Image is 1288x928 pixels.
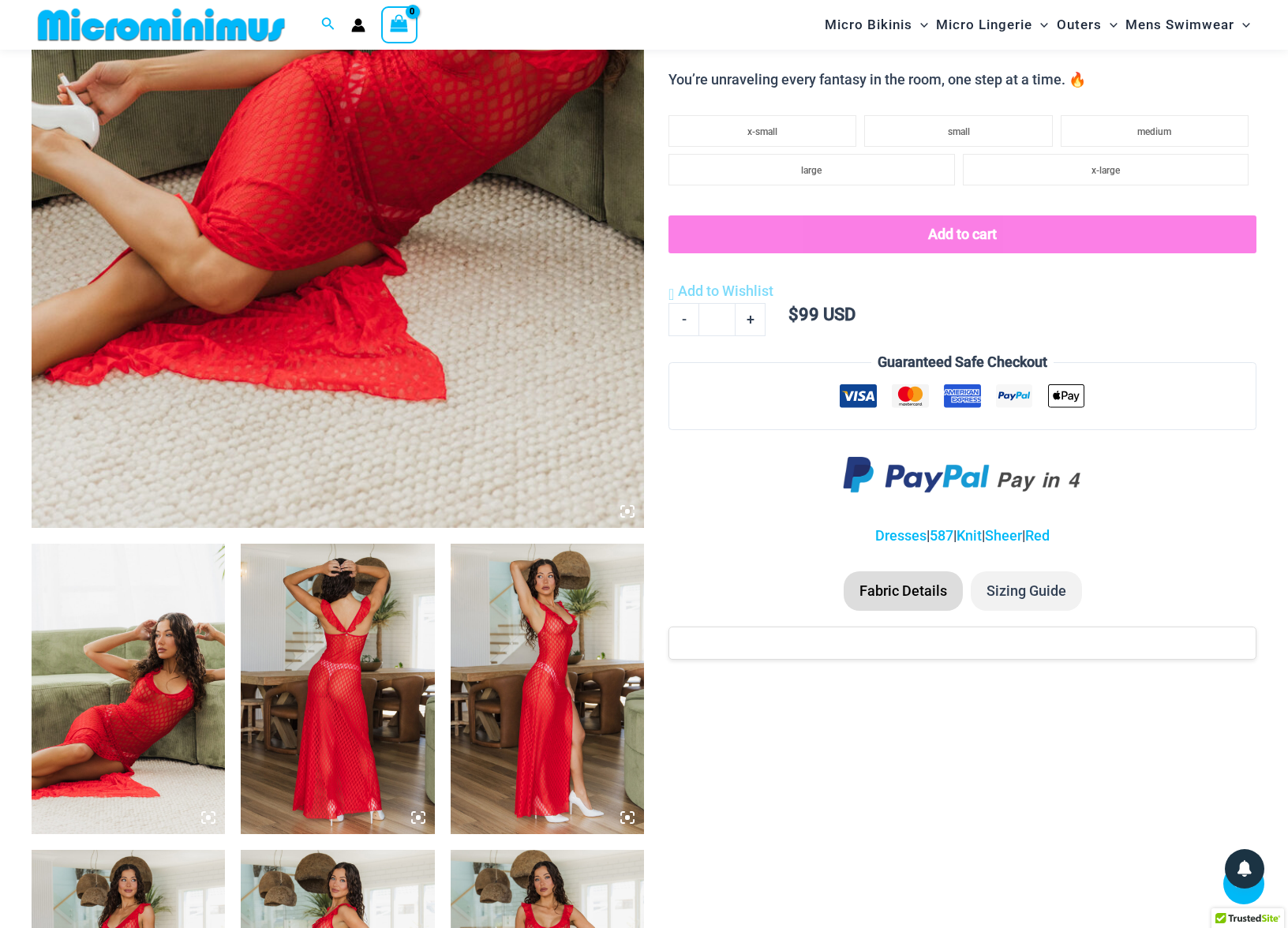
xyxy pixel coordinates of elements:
span: $ [788,305,799,324]
p: | | | | [668,524,1256,548]
li: medium [1061,115,1249,147]
a: Mens SwimwearMenu ToggleMenu Toggle [1121,5,1254,45]
li: Sizing Guide [971,571,1082,611]
span: Add to Wishlist [678,283,773,299]
span: Menu Toggle [1102,5,1118,45]
a: 587 [930,527,953,544]
img: MM SHOP LOGO FLAT [32,7,291,43]
span: x-large [1091,165,1120,176]
a: View Shopping Cart, empty [381,6,417,43]
img: Sometimes Red 587 Dress [32,544,225,834]
a: OutersMenu ToggleMenu Toggle [1053,5,1121,45]
span: Micro Lingerie [936,5,1032,45]
span: Menu Toggle [912,5,928,45]
span: Mens Swimwear [1125,5,1234,45]
input: Product quantity [698,303,736,336]
span: Menu Toggle [1234,5,1250,45]
bdi: 99 USD [788,305,856,324]
img: Sometimes Red 587 Dress [241,544,434,834]
img: Sometimes Red 587 Dress [451,544,644,834]
span: large [801,165,822,176]
a: Knit [957,527,982,544]
a: Search icon link [321,15,335,35]
a: + [736,303,766,336]
li: large [668,154,954,185]
span: medium [1137,126,1171,137]
legend: Guaranteed Safe Checkout [871,350,1054,374]
li: Fabric Details [844,571,963,611]
span: x-small [747,126,777,137]
span: small [948,126,970,137]
a: Micro LingerieMenu ToggleMenu Toggle [932,5,1052,45]
li: x-small [668,115,856,147]
nav: Site Navigation [818,2,1256,47]
span: Micro Bikinis [825,5,912,45]
span: Menu Toggle [1032,5,1048,45]
li: small [864,115,1052,147]
a: Micro BikinisMenu ToggleMenu Toggle [821,5,932,45]
li: x-large [963,154,1249,185]
button: Add to cart [668,215,1256,253]
span: Outers [1057,5,1102,45]
a: Add to Wishlist [668,279,773,303]
a: - [668,303,698,336]
a: Account icon link [351,18,365,32]
a: Red [1025,527,1050,544]
a: Sheer [985,527,1022,544]
a: Dresses [875,527,927,544]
